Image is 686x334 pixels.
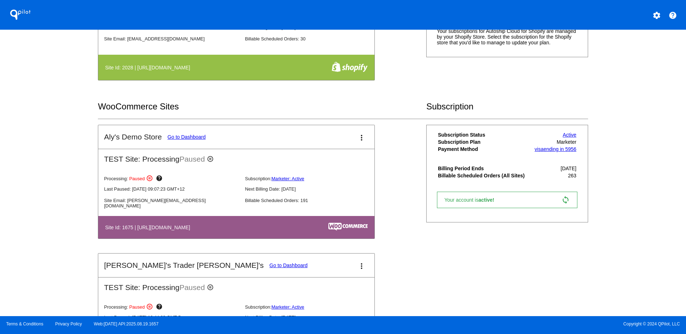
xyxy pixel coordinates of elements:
[179,155,205,163] span: Paused
[357,133,366,142] mat-icon: more_vert
[146,175,155,183] mat-icon: pause_circle_outline
[105,65,194,70] h4: Site Id: 2028 | [URL][DOMAIN_NAME]
[129,176,145,181] span: Paused
[563,132,576,138] a: Active
[272,176,304,181] a: Marketer: Active
[98,277,374,292] h2: TEST Site: Processing
[269,262,308,268] a: Go to Dashboard
[207,284,215,293] mat-icon: pause_circle_outline
[272,304,304,310] a: Marketer: Active
[245,186,380,192] p: Next Billing Date: [DATE]
[245,176,380,181] p: Subscription:
[245,315,380,320] p: Next Billing Date: [DATE]
[6,321,43,326] a: Terms & Conditions
[98,102,426,112] h2: WooCommerce Sites
[104,36,239,41] p: Site Email: [EMAIL_ADDRESS][DOMAIN_NAME]
[438,172,531,179] th: Billable Scheduled Orders (All Sites)
[156,175,164,183] mat-icon: help
[104,133,162,141] h2: Aly's Demo Store
[6,8,35,22] h1: QPilot
[245,304,380,310] p: Subscription:
[156,303,164,312] mat-icon: help
[179,283,205,291] span: Paused
[332,62,368,72] img: f8a94bdc-cb89-4d40-bdcd-a0261eff8977
[561,166,576,171] span: [DATE]
[98,149,374,164] h2: TEST Site: Processing
[438,146,531,152] th: Payment Method
[245,198,380,203] p: Billable Scheduled Orders: 191
[104,186,239,192] p: Last Paused: [DATE] 09:07:23 GMT+12
[328,223,368,231] img: c53aa0e5-ae75-48aa-9bee-956650975ee5
[104,198,239,208] p: Site Email: [PERSON_NAME][EMAIL_ADDRESS][DOMAIN_NAME]
[437,28,577,45] p: Your subscriptions for Autoship Cloud for Shopify are managed by your Shopify Store. Select the s...
[94,321,159,326] a: Web:[DATE] API:2025.08.19.1657
[426,102,588,112] h2: Subscription
[478,197,498,203] span: active!
[668,11,677,20] mat-icon: help
[55,321,82,326] a: Privacy Policy
[568,173,576,178] span: 263
[349,321,680,326] span: Copyright © 2024 QPilot, LLC
[444,197,502,203] span: Your account is
[207,156,215,164] mat-icon: pause_circle_outline
[245,36,380,41] p: Billable Scheduled Orders: 30
[561,196,570,204] mat-icon: sync
[104,261,264,270] h2: [PERSON_NAME]'s Trader [PERSON_NAME]'s
[438,165,531,172] th: Billing Period Ends
[438,139,531,145] th: Subscription Plan
[168,134,206,140] a: Go to Dashboard
[437,192,577,208] a: Your account isactive! sync
[557,139,576,145] span: Marketer
[357,262,366,270] mat-icon: more_vert
[535,146,543,152] span: visa
[105,225,194,230] h4: Site Id: 1675 | [URL][DOMAIN_NAME]
[535,146,576,152] a: visaending in 5956
[104,175,239,183] p: Processing:
[652,11,661,20] mat-icon: settings
[104,303,239,312] p: Processing:
[129,304,145,310] span: Paused
[104,315,239,320] p: Last Paused: [DATE] 16:44:00 GMT-5
[146,303,155,312] mat-icon: pause_circle_outline
[438,132,531,138] th: Subscription Status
